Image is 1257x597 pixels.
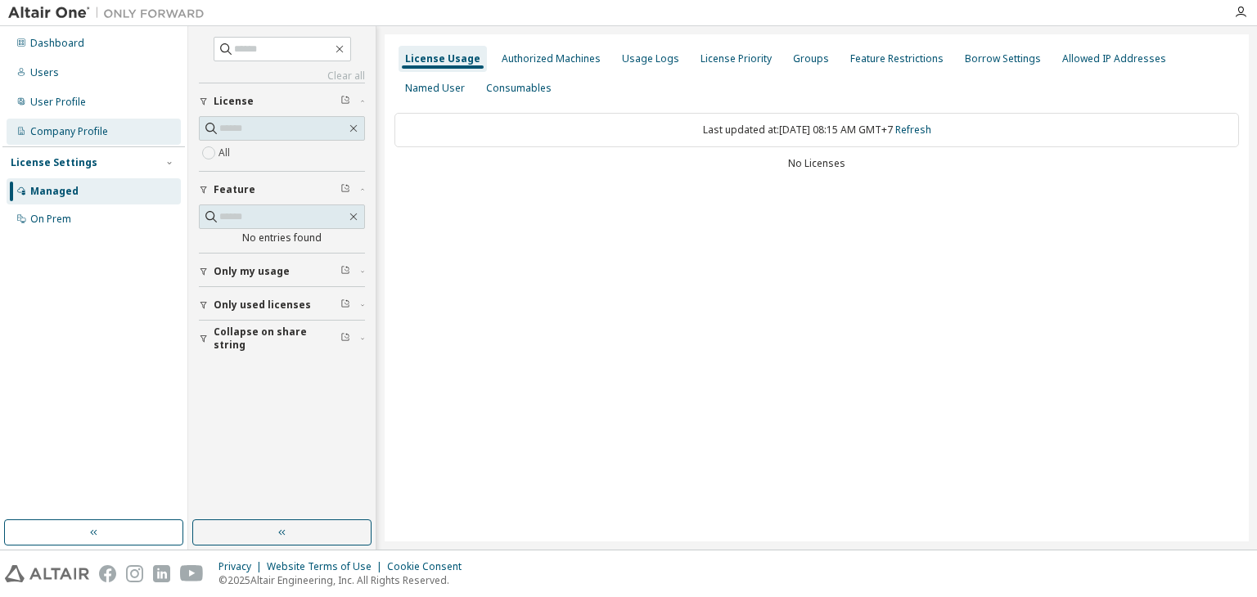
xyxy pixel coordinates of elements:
div: Allowed IP Addresses [1062,52,1166,65]
div: Authorized Machines [502,52,601,65]
div: License Priority [701,52,772,65]
img: linkedin.svg [153,565,170,582]
div: No Licenses [394,157,1239,170]
span: Clear filter [340,183,350,196]
img: instagram.svg [126,565,143,582]
div: License Settings [11,156,97,169]
a: Refresh [895,123,931,137]
div: License Usage [405,52,480,65]
span: Collapse on share string [214,325,340,352]
label: All [219,143,233,163]
img: altair_logo.svg [5,565,89,582]
button: Collapse on share string [199,321,365,357]
p: © 2025 Altair Engineering, Inc. All Rights Reserved. [219,573,471,587]
button: Feature [199,172,365,208]
button: Only my usage [199,254,365,290]
img: youtube.svg [180,565,204,582]
span: Clear filter [340,298,350,312]
div: Feature Restrictions [850,52,944,65]
a: Clear all [199,70,365,83]
span: Only my usage [214,265,290,278]
span: Only used licenses [214,298,311,312]
div: Named User [405,82,465,95]
div: Managed [30,185,79,198]
img: Altair One [8,5,213,21]
div: Website Terms of Use [267,560,387,573]
span: Feature [214,183,255,196]
button: Only used licenses [199,287,365,323]
button: License [199,83,365,119]
div: Borrow Settings [965,52,1041,65]
div: Cookie Consent [387,560,471,573]
div: Usage Logs [622,52,679,65]
div: Consumables [486,82,552,95]
div: Groups [793,52,829,65]
span: Clear filter [340,95,350,108]
span: Clear filter [340,265,350,278]
div: No entries found [199,231,365,245]
div: Users [30,66,59,79]
div: User Profile [30,96,86,109]
div: Privacy [219,560,267,573]
span: Clear filter [340,332,350,345]
div: Last updated at: [DATE] 08:15 AM GMT+7 [394,113,1239,147]
img: facebook.svg [99,565,116,582]
span: License [214,95,254,108]
div: Company Profile [30,125,108,138]
div: Dashboard [30,37,84,50]
div: On Prem [30,213,71,226]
